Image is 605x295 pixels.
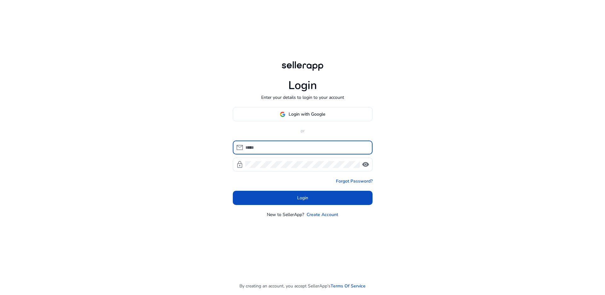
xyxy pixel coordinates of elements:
button: Login [233,191,373,205]
img: google-logo.svg [280,111,285,117]
h1: Login [288,79,317,92]
a: Forgot Password? [336,178,373,184]
span: visibility [362,161,369,168]
p: or [233,128,373,134]
p: Enter your details to login to your account [261,94,344,101]
button: Login with Google [233,107,373,121]
p: New to SellerApp? [267,211,304,218]
span: lock [236,161,244,168]
span: Login [297,195,308,201]
span: Login with Google [289,111,325,117]
a: Terms Of Service [331,283,366,289]
span: mail [236,144,244,151]
a: Create Account [307,211,338,218]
